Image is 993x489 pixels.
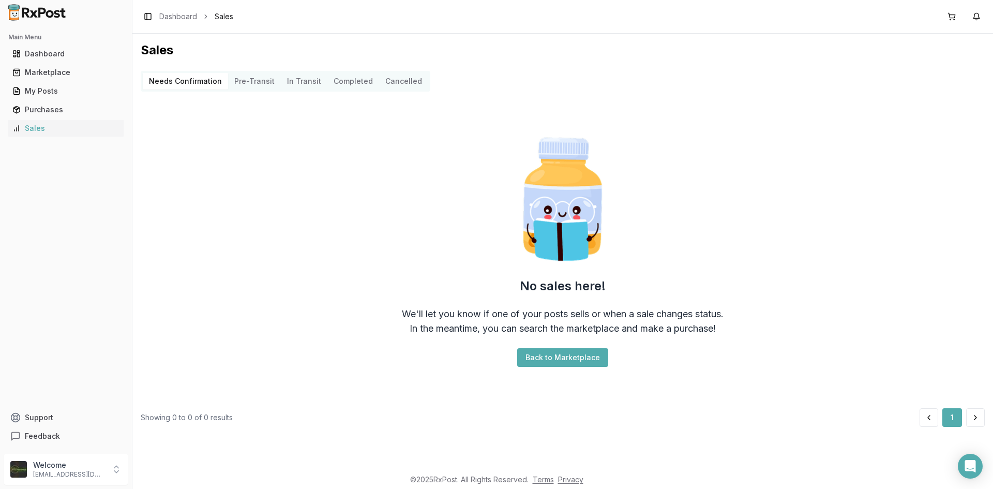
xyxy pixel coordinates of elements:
[4,46,128,62] button: Dashboard
[143,73,228,90] button: Needs Confirmation
[410,321,716,336] div: In the meantime, you can search the marketplace and make a purchase!
[10,461,27,478] img: User avatar
[402,307,724,321] div: We'll let you know if one of your posts sells or when a sale changes status.
[159,11,197,22] a: Dashboard
[33,470,105,479] p: [EMAIL_ADDRESS][DOMAIN_NAME]
[8,119,124,138] a: Sales
[958,454,983,479] div: Open Intercom Messenger
[558,475,583,484] a: Privacy
[12,49,119,59] div: Dashboard
[520,278,606,294] h2: No sales here!
[228,73,281,90] button: Pre-Transit
[4,101,128,118] button: Purchases
[4,120,128,137] button: Sales
[8,33,124,41] h2: Main Menu
[4,64,128,81] button: Marketplace
[12,86,119,96] div: My Posts
[4,408,128,427] button: Support
[33,460,105,470] p: Welcome
[159,11,233,22] nav: breadcrumb
[12,105,119,115] div: Purchases
[379,73,428,90] button: Cancelled
[281,73,327,90] button: In Transit
[12,67,119,78] div: Marketplace
[141,412,233,423] div: Showing 0 to 0 of 0 results
[942,408,962,427] button: 1
[25,431,60,441] span: Feedback
[8,45,124,63] a: Dashboard
[215,11,233,22] span: Sales
[8,100,124,119] a: Purchases
[533,475,554,484] a: Terms
[4,427,128,446] button: Feedback
[8,63,124,82] a: Marketplace
[496,133,629,265] img: Smart Pill Bottle
[4,4,70,21] img: RxPost Logo
[327,73,379,90] button: Completed
[517,348,608,367] button: Back to Marketplace
[141,42,985,58] h1: Sales
[12,123,119,134] div: Sales
[8,82,124,100] a: My Posts
[4,83,128,99] button: My Posts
